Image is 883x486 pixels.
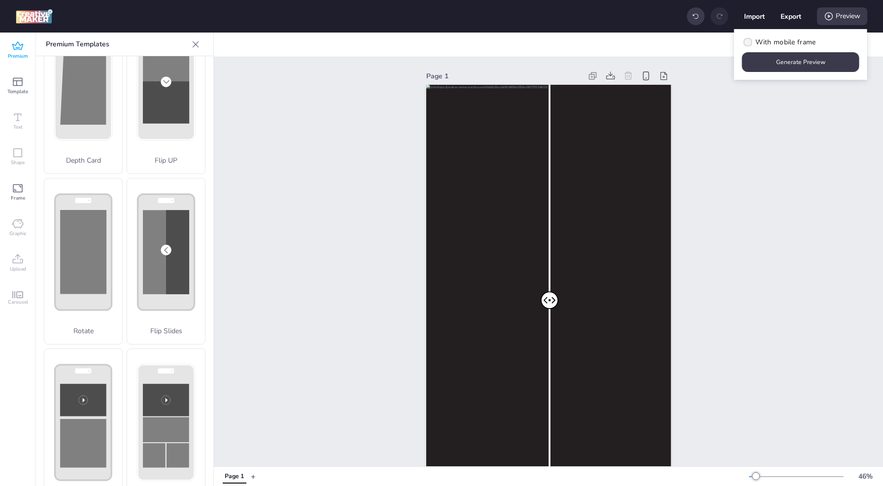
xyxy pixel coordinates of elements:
[742,52,859,72] button: Generate Preview
[16,9,53,24] img: logo Creative Maker
[46,33,188,56] p: Premium Templates
[225,472,244,481] div: Page 1
[9,230,27,238] span: Graphic
[817,7,867,25] div: Preview
[10,265,26,273] span: Upload
[781,6,801,27] button: Export
[853,471,877,482] div: 46 %
[8,298,28,306] span: Carousel
[218,468,251,485] div: Tabs
[426,71,582,81] div: Page 1
[127,326,205,336] p: Flip Slides
[251,468,256,485] button: +
[44,326,122,336] p: Rotate
[7,88,28,96] span: Template
[755,37,815,47] span: With mobile frame
[127,155,205,166] p: Flip UP
[11,194,25,202] span: Frame
[11,159,25,167] span: Shape
[44,155,122,166] p: Depth Card
[8,52,28,60] span: Premium
[744,6,765,27] button: Import
[13,123,23,131] span: Text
